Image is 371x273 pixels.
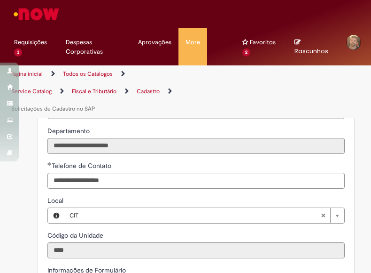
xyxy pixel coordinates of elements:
[235,28,287,65] ul: Menu Cabeçalho
[316,208,330,223] abbr: Limpar campo Local
[138,38,171,47] span: Aprovações
[131,28,178,65] ul: Menu Cabeçalho
[178,28,207,65] ul: Menu Cabeçalho
[7,65,178,118] ul: Trilhas de página
[7,28,59,65] ul: Menu Cabeçalho
[14,48,22,56] span: 3
[221,28,235,65] ul: Menu Cabeçalho
[63,70,113,78] a: Todos os Catálogos
[178,28,207,56] a: More : 4
[65,208,344,223] a: CITLimpar campo Local
[70,208,321,223] span: CIT
[48,208,65,223] button: Local, Visualizar este registro CIT
[47,173,345,189] input: Telefone de Contato
[250,38,276,47] span: Favoritos
[235,28,287,56] a: Favoritos : 2
[131,28,178,56] a: Aprovações : 0
[14,38,47,47] span: Requisições
[7,28,59,56] a: Requisições : 3
[137,88,160,95] a: Cadastro
[47,138,345,154] input: Departamento
[185,38,200,47] span: More
[59,28,131,56] a: Despesas Corporativas :
[10,70,43,78] a: Página inicial
[52,161,113,170] span: Telefone de Contato
[207,28,221,65] ul: Menu Cabeçalho
[47,162,52,166] span: Obrigatório Preenchido
[47,242,345,258] input: Código da Unidade
[11,105,95,112] a: Solicitações de Cadastro no SAP
[294,47,328,56] span: Rascunhos
[59,28,131,65] ul: Menu Cabeçalho
[47,231,105,240] label: Somente leitura - Código da Unidade
[294,38,328,56] a: No momento, sua lista de rascunhos tem 0 Itens
[66,38,124,56] span: Despesas Corporativas
[47,196,65,205] span: Local
[47,126,92,136] label: Somente leitura - Departamento
[47,231,105,240] span: Somente leitura - Código da Unidade
[242,48,250,56] span: 2
[72,88,116,95] a: Fiscal e Tributário
[12,5,61,24] img: ServiceNow
[11,88,52,95] a: Service Catalog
